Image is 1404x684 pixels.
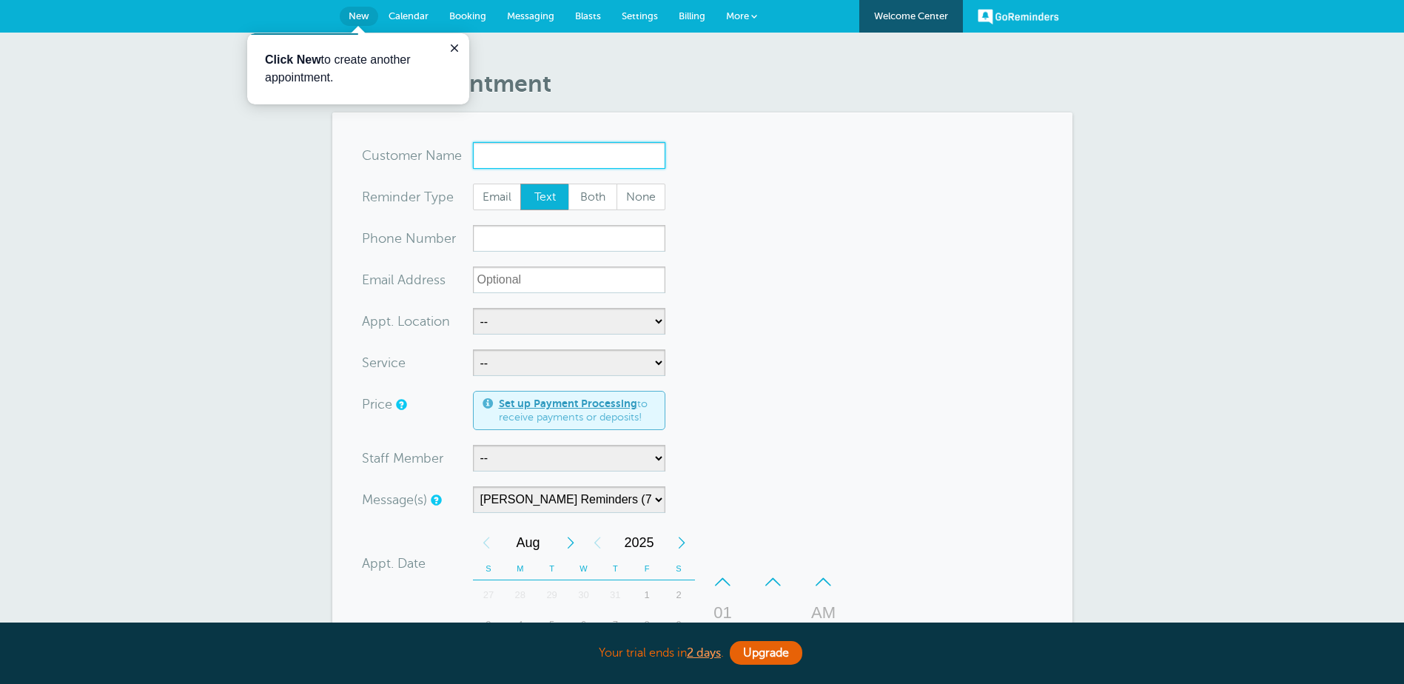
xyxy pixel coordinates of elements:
[362,493,427,506] label: Message(s)
[668,528,695,557] div: Next Year
[504,580,536,610] div: 28
[536,580,568,610] div: Tuesday, July 29
[599,610,631,640] div: 7
[473,184,522,210] label: Email
[504,610,536,640] div: 4
[611,528,668,557] span: 2025
[504,580,536,610] div: Monday, July 28
[362,398,392,411] label: Price
[806,598,842,628] div: AM
[362,452,443,465] label: Staff Member
[431,495,440,505] a: Simple templates and custom messages will use the reminder schedule set under Settings > Reminder...
[473,580,505,610] div: Sunday, July 27
[687,646,721,660] a: 2 days
[663,557,695,580] th: S
[569,184,617,209] span: Both
[536,580,568,610] div: 29
[631,580,663,610] div: 1
[396,400,405,409] a: An optional price for the appointment. If you set a price, you can include a payment link in your...
[362,315,450,328] label: Appt. Location
[362,557,426,570] label: Appt. Date
[473,557,505,580] th: S
[631,610,663,640] div: 8
[679,10,705,21] span: Billing
[499,398,656,423] span: to receive payments or deposits!
[504,610,536,640] div: Monday, August 4
[536,557,568,580] th: T
[599,580,631,610] div: Thursday, July 31
[663,580,695,610] div: Saturday, August 2
[599,580,631,610] div: 31
[631,557,663,580] th: F
[536,610,568,640] div: Tuesday, August 5
[631,580,663,610] div: Friday, August 1
[726,10,749,21] span: More
[536,610,568,640] div: 5
[631,610,663,640] div: Friday, August 8
[389,10,429,21] span: Calendar
[362,142,473,169] div: ame
[474,184,521,209] span: Email
[663,610,695,640] div: 9
[575,10,601,21] span: Blasts
[521,184,568,209] span: Text
[663,580,695,610] div: 2
[568,610,599,640] div: Wednesday, August 6
[386,232,424,245] span: ne Nu
[617,184,665,209] span: None
[730,641,802,665] a: Upgrade
[362,232,386,245] span: Pho
[584,528,611,557] div: Previous Year
[473,266,665,293] input: Optional
[520,184,569,210] label: Text
[362,149,386,162] span: Cus
[473,580,505,610] div: 27
[568,580,599,610] div: 30
[449,10,486,21] span: Booking
[362,356,406,369] label: Service
[663,610,695,640] div: Saturday, August 9
[705,598,741,628] div: 01
[362,266,473,293] div: ress
[362,273,388,286] span: Ema
[500,528,557,557] span: August
[568,557,599,580] th: W
[499,398,637,409] a: Set up Payment Processing
[568,610,599,640] div: 6
[347,70,1072,98] h1: New Appointment
[349,10,369,21] span: New
[568,184,617,210] label: Both
[504,557,536,580] th: M
[557,528,584,557] div: Next Month
[362,190,454,204] label: Reminder Type
[617,184,665,210] label: None
[568,580,599,610] div: Wednesday, July 30
[332,637,1072,669] div: Your trial ends in .
[622,10,658,21] span: Settings
[473,610,505,640] div: Sunday, August 3
[340,7,378,26] a: New
[388,273,422,286] span: il Add
[507,10,554,21] span: Messaging
[247,33,469,104] iframe: tooltip
[599,610,631,640] div: Thursday, August 7
[473,610,505,640] div: 3
[599,557,631,580] th: T
[362,225,473,252] div: mber
[386,149,436,162] span: tomer N
[473,528,500,557] div: Previous Month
